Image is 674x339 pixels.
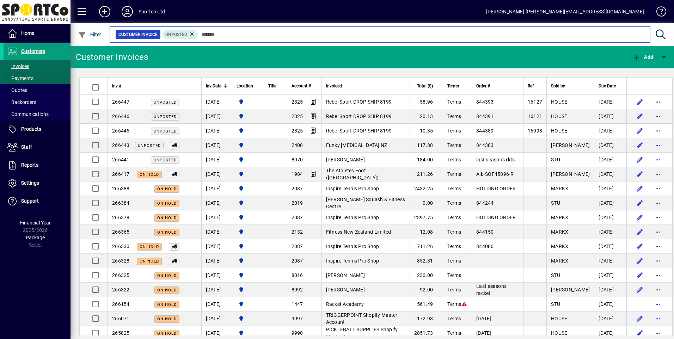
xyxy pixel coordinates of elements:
span: 266330 [112,244,130,249]
span: MARKX [551,229,568,235]
span: 9990 [292,330,303,336]
span: Sportco Ltd Warehouse [237,271,259,279]
span: Order # [476,82,490,90]
span: Reports [21,162,38,168]
span: Add [632,54,653,60]
span: 844389 [476,128,494,134]
span: 266417 [112,171,130,177]
div: Customer Invoices [76,51,148,63]
td: [DATE] [201,239,232,254]
span: 2087 [292,186,303,191]
span: 266325 [112,272,130,278]
span: [PERSON_NAME] [326,272,365,278]
button: Edit [634,270,645,281]
td: 92.00 [410,283,443,297]
div: Due Date [599,82,622,90]
span: 2019 [292,200,303,206]
button: Edit [634,241,645,252]
button: Edit [634,284,645,295]
span: 266154 [112,301,130,307]
td: [DATE] [594,239,626,254]
td: [DATE] [201,167,232,181]
span: HOLDING ORDER [476,215,516,220]
span: Customer Invoice [118,31,158,38]
span: Sportco Ltd Warehouse [237,228,259,236]
button: More options [652,255,663,266]
span: Account # [292,82,311,90]
button: Add [93,5,116,18]
td: [DATE] [594,95,626,109]
span: 844244 [476,200,494,206]
span: Unposted [138,143,161,148]
span: Terms [447,200,461,206]
span: On hold [157,187,177,191]
span: 2087 [292,215,303,220]
td: 117.88 [410,138,443,153]
span: Rebel Sport DROP SHIP 8199 [326,113,392,119]
a: Invoices [4,60,71,72]
td: [DATE] [594,312,626,326]
span: Terms [447,316,461,321]
span: 266447 [112,99,130,105]
span: Staff [21,144,32,150]
span: 16121 [528,113,542,119]
td: 184.00 [410,153,443,167]
span: 265825 [112,330,130,336]
td: [DATE] [201,210,232,225]
td: 12.08 [410,225,443,239]
span: 266378 [112,215,130,220]
button: Edit [634,255,645,266]
td: 20.13 [410,109,443,124]
span: STU [551,157,560,162]
td: 58.96 [410,95,443,109]
button: Edit [634,183,645,194]
a: Support [4,192,71,210]
span: MARKX [551,215,568,220]
td: [DATE] [594,254,626,268]
span: 8016 [292,272,303,278]
span: On hold [140,259,159,264]
button: Edit [634,327,645,339]
td: [DATE] [201,95,232,109]
div: Inv Date [206,82,228,90]
span: Inspire Tennis Pro Shop [326,244,379,249]
td: [DATE] [594,210,626,225]
button: More options [652,140,663,151]
a: Reports [4,156,71,174]
span: 266322 [112,287,130,292]
span: Terms [447,258,461,264]
span: Sportco Ltd Warehouse [237,199,259,207]
span: [PERSON_NAME] Squash & Fitness Centre [326,197,405,209]
a: Settings [4,174,71,192]
button: Edit [634,111,645,122]
div: Sold by [551,82,590,90]
span: 266388 [112,186,130,191]
div: Ref [528,82,542,90]
a: Quotes [4,84,71,96]
button: More options [652,226,663,238]
span: Rebel Sport DROP SHIP 8199 [326,128,392,134]
a: Communications [4,108,71,120]
span: 16098 [528,128,542,134]
span: HOUSE [551,99,567,105]
span: On hold [157,331,177,336]
td: 711.26 [410,239,443,254]
span: MARKX [551,258,568,264]
span: On hold [157,302,177,307]
span: 2087 [292,244,303,249]
span: 2408 [292,142,303,148]
span: Terms [447,186,461,191]
span: 2132 [292,229,303,235]
span: Home [21,30,34,36]
td: [DATE] [201,153,232,167]
div: Order # [476,82,519,90]
span: 1447 [292,301,303,307]
span: Inspire Tennis Pro Shop [326,215,379,220]
button: More options [652,284,663,295]
span: Sportco Ltd Warehouse [237,329,259,337]
span: On hold [140,245,159,249]
td: [DATE] [201,124,232,138]
span: On hold [157,216,177,220]
span: Unposted [154,129,177,134]
span: Inv Date [206,82,221,90]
